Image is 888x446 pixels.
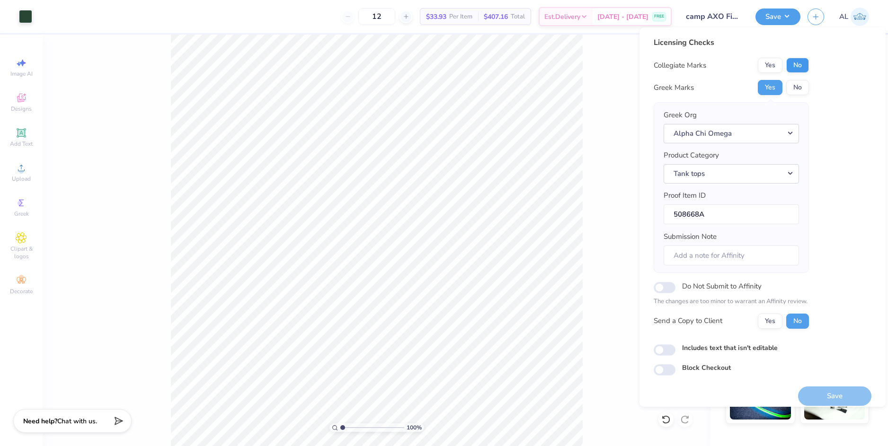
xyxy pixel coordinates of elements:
label: Product Category [664,150,719,161]
span: [DATE] - [DATE] [597,12,648,22]
button: No [786,80,809,95]
span: Decorate [10,288,33,295]
button: Tank tops [664,164,799,184]
input: Add a note for Affinity [664,245,799,266]
input: Untitled Design [679,7,748,26]
span: Designs [11,105,32,113]
button: Yes [758,80,782,95]
span: $407.16 [484,12,508,22]
span: Greek [14,210,29,218]
label: Block Checkout [682,363,731,373]
span: Per Item [449,12,472,22]
input: – – [358,8,395,25]
span: Est. Delivery [544,12,580,22]
span: Clipart & logos [5,245,38,260]
span: FREE [654,13,664,20]
label: Includes text that isn't editable [682,343,778,353]
label: Submission Note [664,231,717,242]
label: Greek Org [664,110,697,121]
div: Send a Copy to Client [654,315,722,326]
button: Yes [758,314,782,329]
div: Collegiate Marks [654,60,706,71]
img: Alyzza Lydia Mae Sobrino [851,8,869,26]
div: Licensing Checks [654,37,809,48]
label: Proof Item ID [664,190,706,201]
span: 100 % [407,423,422,432]
button: No [786,58,809,73]
p: The changes are too minor to warrant an Affinity review. [654,297,809,306]
span: Image AI [10,70,33,78]
span: Upload [12,175,31,183]
span: $33.93 [426,12,446,22]
div: Greek Marks [654,82,694,93]
label: Do Not Submit to Affinity [682,280,762,292]
span: Chat with us. [57,417,97,426]
span: Total [511,12,525,22]
span: Add Text [10,140,33,148]
button: No [786,314,809,329]
button: Save [755,9,800,25]
button: Yes [758,58,782,73]
button: Alpha Chi Omega [664,124,799,143]
span: AL [839,11,848,22]
a: AL [839,8,869,26]
strong: Need help? [23,417,57,426]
